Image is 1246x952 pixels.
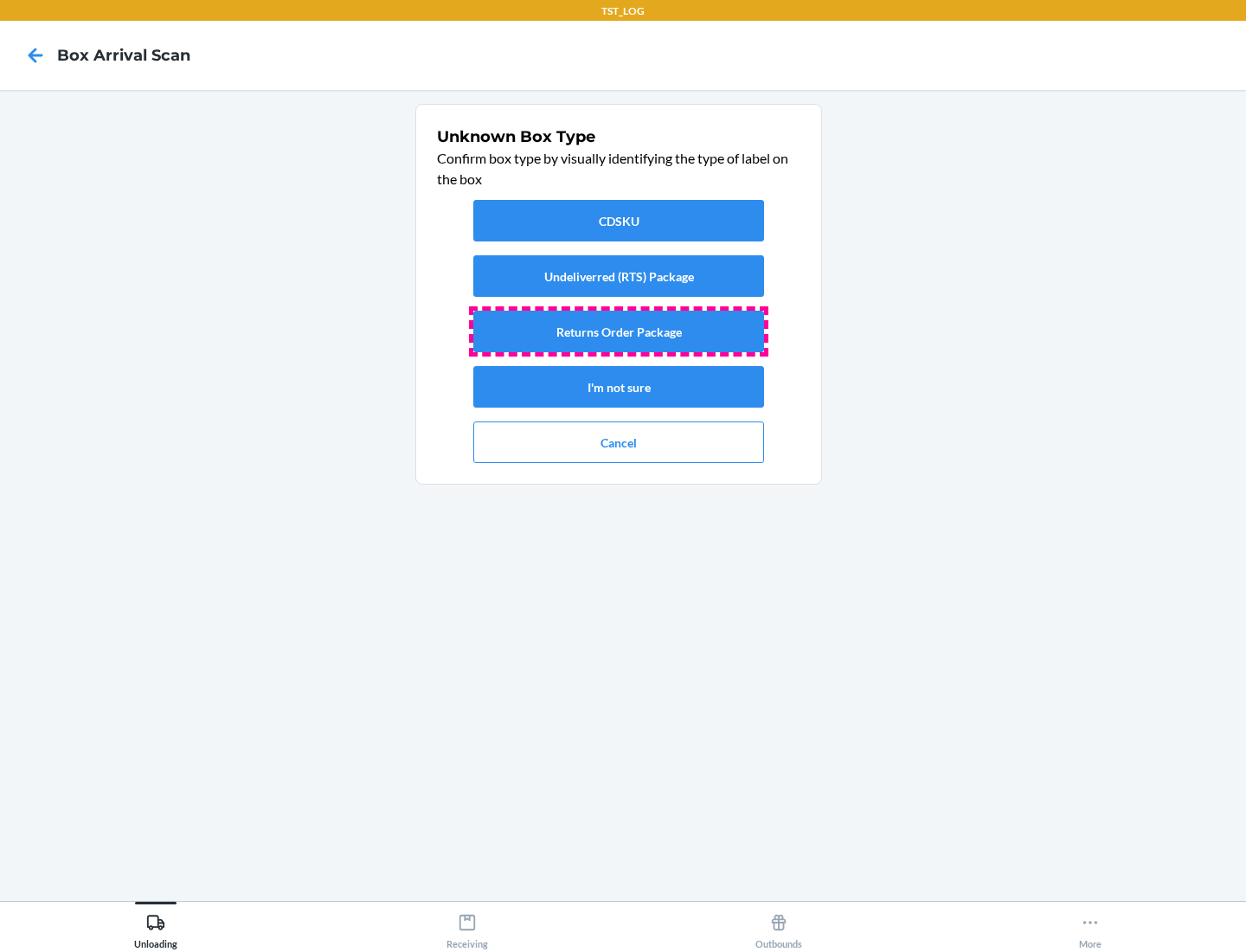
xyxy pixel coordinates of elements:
[755,906,802,949] div: Outbounds
[437,148,800,190] p: Confirm box type by visually identifying the type of label on the box
[473,200,764,241] button: CDSKU
[623,902,934,949] button: Outbounds
[473,255,764,297] button: Undeliverred (RTS) Package
[1079,906,1101,949] div: More
[601,3,645,19] p: TST_LOG
[473,311,764,352] button: Returns Order Package
[311,902,623,949] button: Receiving
[134,906,177,949] div: Unloading
[473,421,764,463] button: Cancel
[57,44,190,67] h4: Box Arrival Scan
[473,366,764,408] button: I'm not sure
[934,902,1246,949] button: More
[446,906,488,949] div: Receiving
[437,125,800,148] h1: Unknown Box Type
